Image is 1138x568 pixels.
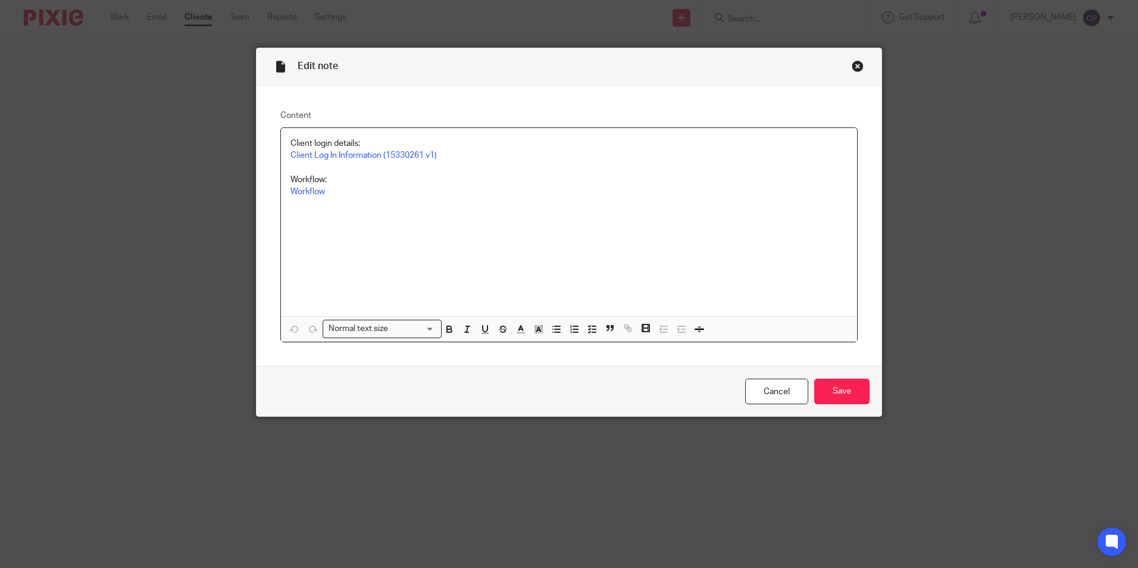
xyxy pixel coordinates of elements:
[852,60,864,72] div: Close this dialog window
[280,110,858,121] label: Content
[392,323,434,335] input: Search for option
[290,138,848,149] p: Client login details:
[290,151,437,160] a: Client Log In Information (15330261 v1)
[814,379,870,404] input: Save
[323,320,442,338] div: Search for option
[290,174,848,186] p: Workflow:
[298,61,338,71] span: Edit note
[326,323,390,335] span: Normal text size
[745,379,808,404] a: Cancel
[290,188,325,196] a: Workflow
